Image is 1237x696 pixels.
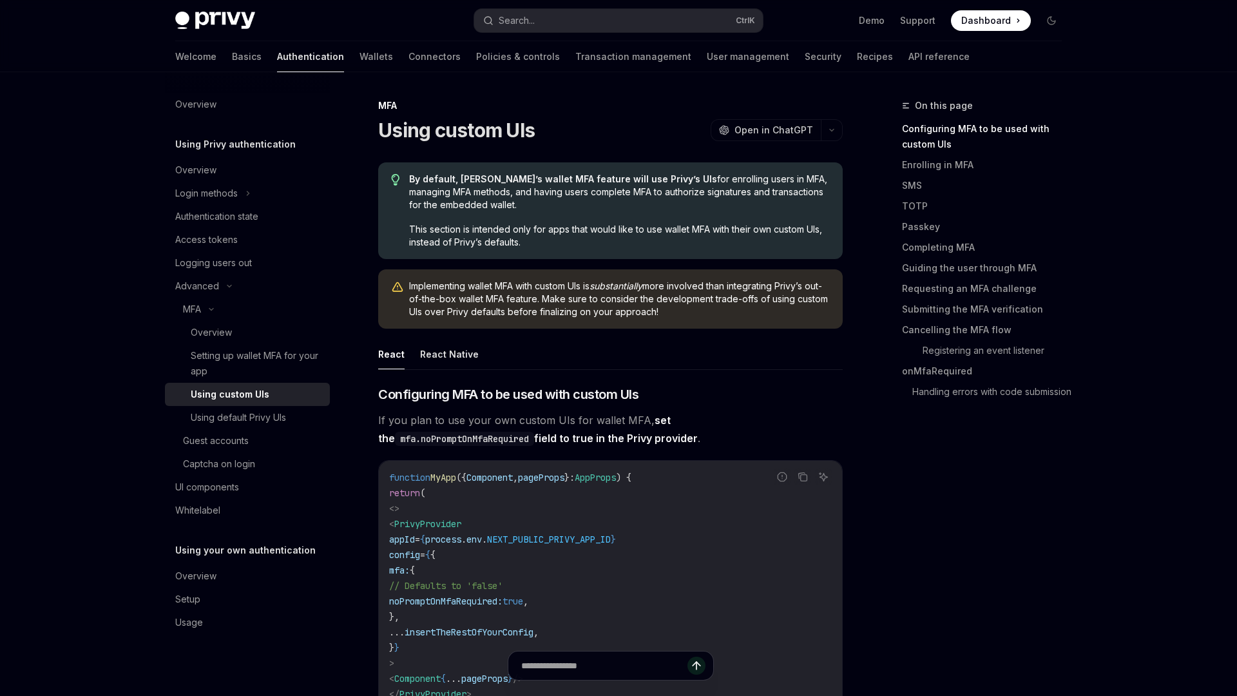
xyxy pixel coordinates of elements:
em: substantially [590,280,642,291]
a: Setup [165,588,330,611]
span: true [503,595,523,607]
a: Dashboard [951,10,1031,31]
span: { [430,549,436,561]
button: React Native [420,339,479,369]
a: Passkey [902,217,1072,237]
div: Overview [175,162,216,178]
div: Usage [175,615,203,630]
div: Authentication state [175,209,258,224]
span: < [389,518,394,530]
span: } [611,534,616,545]
h5: Using Privy authentication [175,137,296,152]
a: Overview [165,321,330,344]
div: MFA [183,302,201,317]
a: Handling errors with code submission [912,382,1072,402]
span: ( [420,487,425,499]
a: Basics [232,41,262,72]
a: onMfaRequired [902,361,1072,382]
span: = [415,534,420,545]
span: If you plan to use your own custom UIs for wallet MFA, . [378,411,843,447]
strong: set the field to true in the Privy provider [378,414,698,445]
a: Captcha on login [165,452,330,476]
div: Access tokens [175,232,238,247]
button: Ask AI [815,469,832,485]
a: Authentication state [165,205,330,228]
div: Using custom UIs [191,387,269,402]
button: Toggle dark mode [1041,10,1062,31]
div: Whitelabel [175,503,220,518]
a: Enrolling in MFA [902,155,1072,175]
div: Guest accounts [183,433,249,449]
span: This section is intended only for apps that would like to use wallet MFA with their own custom UI... [409,223,830,249]
a: Support [900,14,935,27]
div: Overview [175,97,216,112]
a: Using custom UIs [165,383,330,406]
span: : [570,472,575,483]
span: } [394,642,399,653]
span: Open in ChatGPT [734,124,813,137]
span: function [389,472,430,483]
a: Overview [165,93,330,116]
div: Setting up wallet MFA for your app [191,348,322,379]
a: Policies & controls [476,41,560,72]
a: Registering an event listener [923,340,1072,361]
div: Login methods [175,186,238,201]
a: Wallets [360,41,393,72]
span: }, [389,611,399,623]
a: TOTP [902,196,1072,217]
span: { [410,565,415,576]
span: config [389,549,420,561]
div: Captcha on login [183,456,255,472]
span: // Defaults to 'false' [389,580,503,592]
code: mfa.noPromptOnMfaRequired [395,432,534,446]
button: Send message [687,657,705,675]
span: . [482,534,487,545]
span: <> [389,503,399,514]
a: Whitelabel [165,499,330,522]
div: Overview [175,568,216,584]
div: Overview [191,325,232,340]
span: NEXT_PUBLIC_PRIVY_APP_ID [487,534,611,545]
a: Cancelling the MFA flow [902,320,1072,340]
a: User management [707,41,789,72]
div: UI components [175,479,239,495]
a: Configuring MFA to be used with custom UIs [902,119,1072,155]
span: for enrolling users in MFA, managing MFA methods, and having users complete MFA to authorize sign... [409,173,830,211]
div: Advanced [175,278,219,294]
svg: Tip [391,174,400,186]
span: { [420,534,425,545]
a: Guiding the user through MFA [902,258,1072,278]
span: ) { [616,472,631,483]
div: Setup [175,592,200,607]
span: return [389,487,420,499]
span: ... [389,626,405,638]
span: } [389,642,394,653]
a: Security [805,41,841,72]
div: MFA [378,99,843,112]
span: ({ [456,472,466,483]
h1: Using custom UIs [378,119,535,142]
button: Open in ChatGPT [711,119,821,141]
a: API reference [908,41,970,72]
span: mfa: [389,565,410,576]
div: Logging users out [175,255,252,271]
a: Submitting the MFA verification [902,299,1072,320]
span: . [461,534,466,545]
span: pageProps [518,472,564,483]
span: Implementing wallet MFA with custom UIs is more involved than integrating Privy’s out-of-the-box ... [409,280,830,318]
a: SMS [902,175,1072,196]
a: Guest accounts [165,429,330,452]
span: } [564,472,570,483]
span: Component [466,472,513,483]
a: Completing MFA [902,237,1072,258]
span: , [513,472,518,483]
a: Usage [165,611,330,634]
a: Overview [165,159,330,182]
svg: Warning [391,281,404,294]
span: , [533,626,539,638]
div: Using default Privy UIs [191,410,286,425]
span: appId [389,534,415,545]
a: Logging users out [165,251,330,275]
span: process [425,534,461,545]
span: { [425,549,430,561]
